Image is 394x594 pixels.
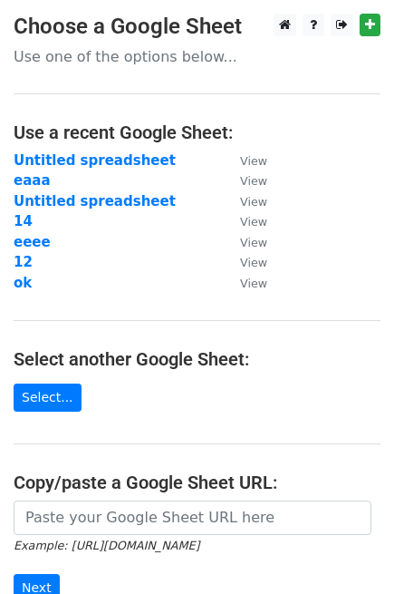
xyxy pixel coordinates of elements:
a: View [222,172,267,189]
small: View [240,174,267,188]
a: View [222,152,267,169]
a: View [222,275,267,291]
a: View [222,234,267,250]
small: View [240,236,267,249]
h4: Use a recent Google Sheet: [14,122,380,143]
small: Example: [URL][DOMAIN_NAME] [14,539,199,552]
small: View [240,195,267,209]
a: View [222,254,267,270]
h3: Choose a Google Sheet [14,14,380,40]
a: View [222,213,267,229]
small: View [240,154,267,168]
a: View [222,193,267,209]
a: Untitled spreadsheet [14,193,176,209]
a: Select... [14,384,82,412]
h4: Select another Google Sheet: [14,348,380,370]
a: eaaa [14,172,51,189]
small: View [240,277,267,290]
a: ok [14,275,32,291]
small: View [240,256,267,269]
h4: Copy/paste a Google Sheet URL: [14,472,380,493]
a: 12 [14,254,33,270]
a: Untitled spreadsheet [14,152,176,169]
a: 14 [14,213,33,229]
a: eeee [14,234,51,250]
small: View [240,215,267,229]
input: Paste your Google Sheet URL here [14,501,371,535]
p: Use one of the options below... [14,47,380,66]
